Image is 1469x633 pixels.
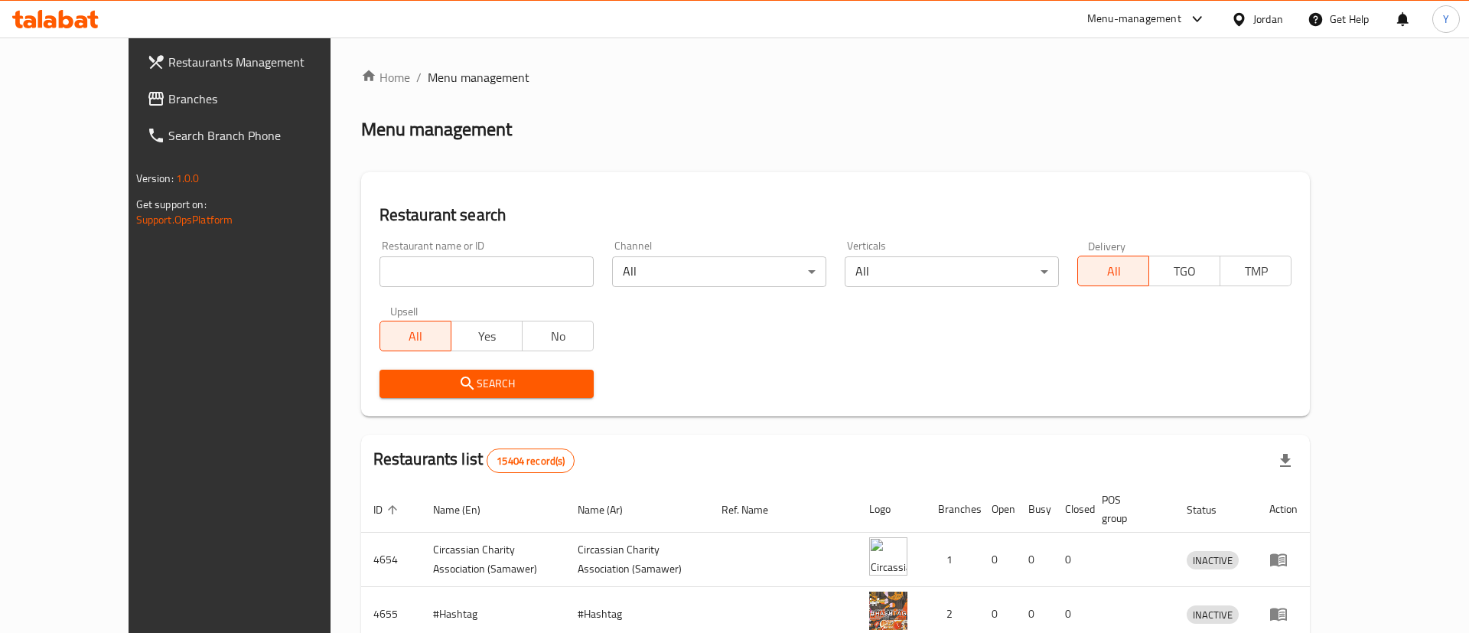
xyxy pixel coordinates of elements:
span: Name (Ar) [578,501,643,519]
div: Jordan [1253,11,1283,28]
li: / [416,68,422,86]
span: 1.0.0 [176,168,200,188]
span: INACTIVE [1187,606,1239,624]
input: Search for restaurant name or ID.. [379,256,594,287]
span: No [529,325,588,347]
span: Search [392,374,581,393]
button: Yes [451,321,523,351]
td: 1 [926,533,979,587]
th: Open [979,486,1016,533]
th: Logo [857,486,926,533]
button: Search [379,370,594,398]
img: ​Circassian ​Charity ​Association​ (Samawer) [869,537,907,576]
span: Search Branch Phone [168,126,362,145]
span: Status [1187,501,1236,519]
span: Menu management [428,68,529,86]
span: TMP [1226,260,1285,282]
button: All [1077,256,1149,286]
a: Search Branch Phone [135,117,374,154]
span: ID [373,501,402,519]
td: 0 [1016,533,1053,587]
td: 0 [1053,533,1090,587]
div: Export file [1267,442,1304,479]
h2: Menu management [361,117,512,142]
div: INACTIVE [1187,551,1239,569]
span: Y [1443,11,1449,28]
button: All [379,321,451,351]
button: TMP [1220,256,1291,286]
a: Home [361,68,410,86]
span: INACTIVE [1187,552,1239,569]
button: TGO [1148,256,1220,286]
h2: Restaurant search [379,204,1292,227]
span: Yes [458,325,516,347]
div: Menu [1269,550,1298,569]
div: Total records count [487,449,575,473]
td: ​Circassian ​Charity ​Association​ (Samawer) [421,533,565,587]
label: Delivery [1088,240,1126,251]
div: All [612,256,826,287]
th: Closed [1053,486,1090,533]
td: 0 [979,533,1016,587]
a: Branches [135,80,374,117]
span: Ref. Name [721,501,788,519]
span: Name (En) [433,501,500,519]
td: 4654 [361,533,421,587]
th: Branches [926,486,979,533]
div: INACTIVE [1187,605,1239,624]
button: No [522,321,594,351]
span: Branches [168,90,362,108]
a: Support.OpsPlatform [136,210,233,230]
label: Upsell [390,305,419,316]
th: Busy [1016,486,1053,533]
a: Restaurants Management [135,44,374,80]
span: All [1084,260,1143,282]
span: 15404 record(s) [487,454,574,468]
div: Menu-management [1087,10,1181,28]
img: #Hashtag [869,592,907,630]
span: All [386,325,445,347]
nav: breadcrumb [361,68,1311,86]
span: Restaurants Management [168,53,362,71]
span: Get support on: [136,194,207,214]
h2: Restaurants list [373,448,575,473]
div: Menu [1269,605,1298,623]
span: TGO [1155,260,1214,282]
span: POS group [1102,491,1157,527]
th: Action [1257,486,1310,533]
td: ​Circassian ​Charity ​Association​ (Samawer) [565,533,710,587]
div: All [845,256,1059,287]
span: Version: [136,168,174,188]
